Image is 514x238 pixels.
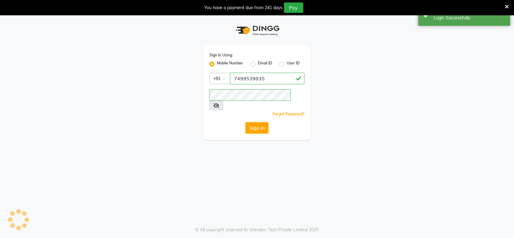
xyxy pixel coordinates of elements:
input: Username [230,73,305,84]
div: Login Successfully. [434,15,506,21]
div: You have a payment due from 241 days [205,5,283,11]
button: Sign In [245,122,269,134]
label: Mobile Number [217,60,243,68]
input: Username [209,89,291,101]
label: Email ID [258,60,272,68]
a: Forgot Password? [273,112,305,116]
button: Pay [284,2,303,13]
label: User ID [287,60,300,68]
img: logo1.svg [232,21,282,40]
label: Sign In Using: [209,52,233,58]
